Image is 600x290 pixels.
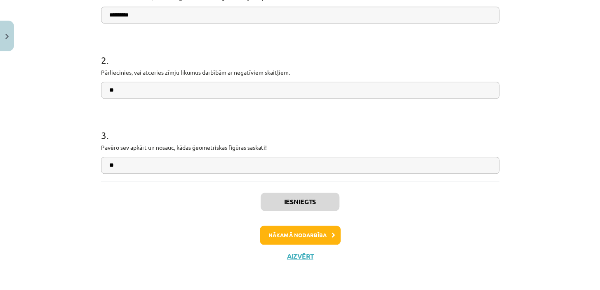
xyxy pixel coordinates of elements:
[101,143,499,152] p: Pavēro sev apkārt un nosauc, kādas ģeometriskas figūras saskati!
[101,40,499,66] h1: 2 .
[260,226,341,245] button: Nākamā nodarbība
[285,252,316,260] button: Aizvērt
[5,34,9,39] img: icon-close-lesson-0947bae3869378f0d4975bcd49f059093ad1ed9edebbc8119c70593378902aed.svg
[101,115,499,141] h1: 3 .
[261,193,339,211] button: Iesniegts
[101,68,499,77] p: Pārliecinies, vai atceries zīmju likumus darbībām ar negatīviem skaitļiem.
